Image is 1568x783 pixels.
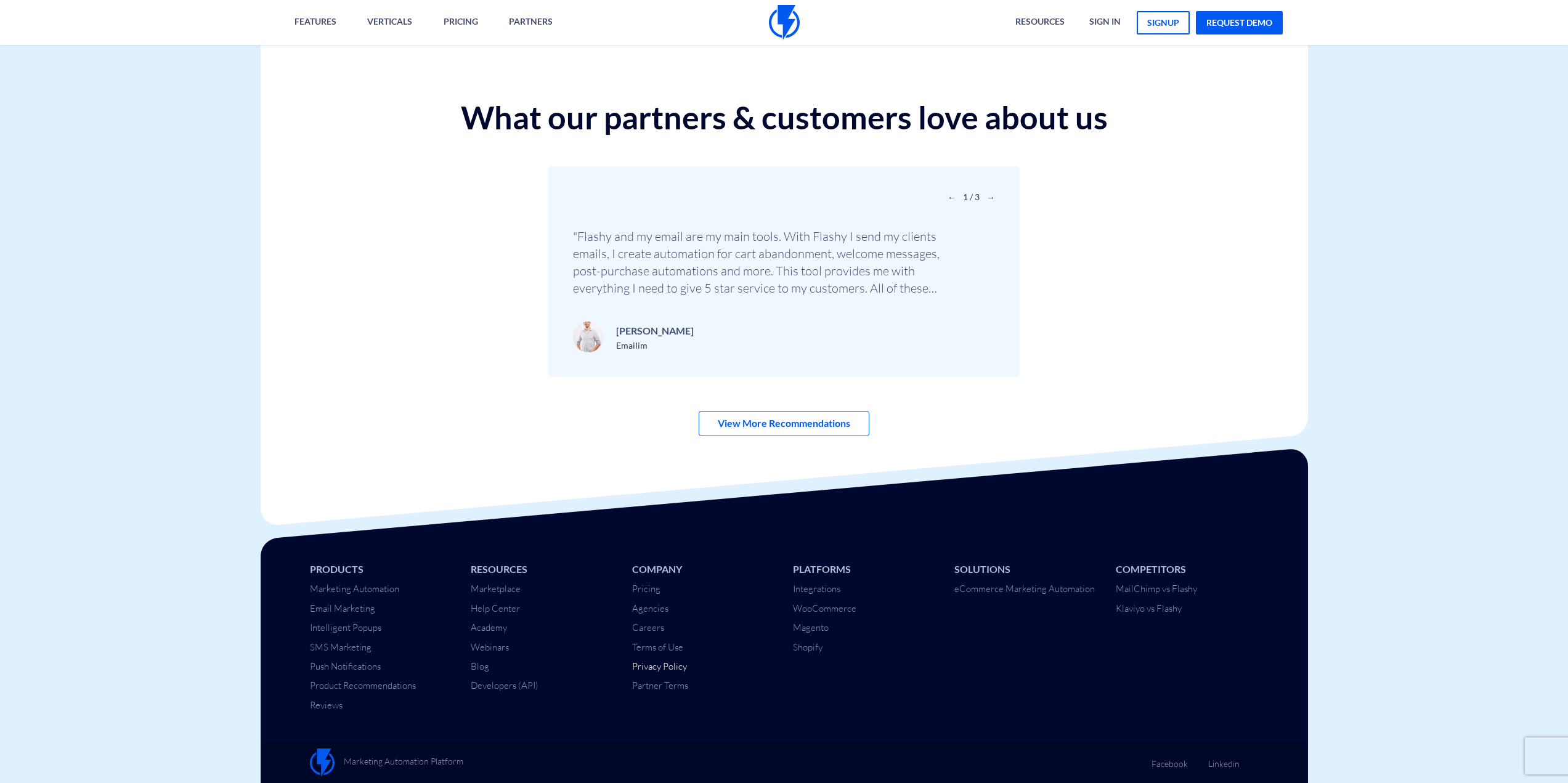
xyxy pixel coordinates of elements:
a: Help Center [471,602,520,614]
a: WooCommerce [793,602,856,614]
a: Pricing [632,583,660,594]
a: Partner Terms [632,680,688,691]
a: Marketing Automation Platform [310,749,463,777]
a: MailChimp vs Flashy [1116,583,1197,594]
a: Developers (API) [471,680,538,691]
h2: What our partners & customers love about us [261,100,1308,135]
li: Company [632,562,775,577]
a: Klaviyo vs Flashy [1116,602,1182,614]
a: Push Notifications [310,660,381,672]
a: SMS Marketing [310,641,372,653]
span: 1 / 3 [958,192,985,202]
a: Facebook [1152,749,1188,770]
span: Next slide [986,192,995,202]
a: View More Recommendations [699,411,869,436]
a: Marketing Automation [310,583,399,594]
p: "Flashy and my email are my main tools. With Flashy I send my clients emails, I create automation... [573,228,943,297]
a: Magento [793,622,829,633]
a: Email Marketing [310,602,375,614]
a: Agencies [632,602,668,614]
a: signup [1137,11,1190,34]
a: Intelligent Popups [310,622,381,633]
a: Webinars [471,641,509,653]
li: Resources [471,562,614,577]
a: Integrations [793,583,840,594]
span: Emailim [616,340,648,351]
a: request demo [1196,11,1283,34]
a: Linkedin [1208,749,1240,770]
a: Marketplace [471,583,521,594]
div: 1 / 3 [548,166,1020,377]
a: eCommerce Marketing Automation [954,583,1095,594]
li: Platforms [793,562,936,577]
a: Blog [471,660,489,672]
img: Flashy [310,749,335,777]
a: Reviews [310,699,343,711]
p: [PERSON_NAME] [616,322,694,339]
a: Privacy Policy [632,660,687,672]
li: Solutions [954,562,1097,577]
a: Shopify [793,641,823,653]
li: Competitors [1116,562,1259,577]
a: Careers [632,622,664,633]
a: Product Recommendations [310,680,416,691]
span: Previous slide [948,192,956,202]
a: Academy [471,622,507,633]
a: Terms of Use [632,641,683,653]
li: Products [310,562,453,577]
